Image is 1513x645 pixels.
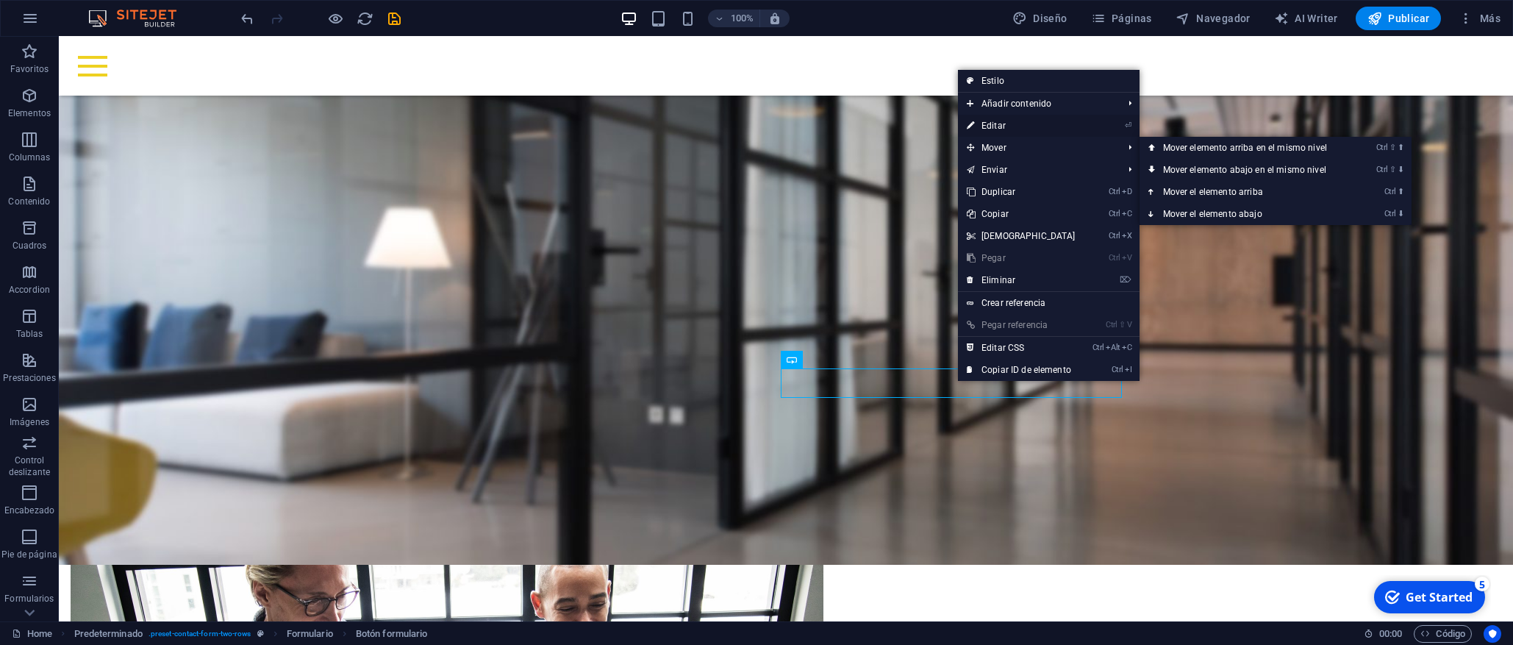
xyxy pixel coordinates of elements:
[1109,209,1120,218] i: Ctrl
[239,10,257,27] button: undo
[1379,625,1402,643] span: 00 00
[8,196,50,207] p: Contenido
[38,14,105,30] div: Get Started
[74,625,143,643] span: Haz clic para seleccionar y doble clic para editar
[1140,181,1356,203] a: Ctrl⬆Mover el elemento arriba
[958,70,1140,92] a: Estilo
[1170,7,1256,30] button: Navegador
[9,152,51,163] p: Columnas
[1376,143,1388,152] i: Ctrl
[1119,320,1126,329] i: ⇧
[10,63,49,75] p: Favoritos
[1127,320,1131,329] i: V
[3,372,55,384] p: Prestaciones
[1384,187,1396,196] i: Ctrl
[12,625,52,643] a: Haz clic para cancelar la selección y doble clic para abrir páginas
[107,1,122,16] div: 5
[10,416,49,428] p: Imágenes
[1106,343,1120,352] i: Alt
[1453,7,1506,30] button: Más
[1398,209,1404,218] i: ⬇
[1459,11,1501,26] span: Más
[958,137,1117,159] span: Mover
[356,625,428,643] span: Haz clic para seleccionar y doble clic para editar
[1091,11,1152,26] span: Páginas
[387,10,404,27] i: Guardar (Ctrl+S)
[357,10,374,27] i: Volver a cargar página
[1,549,57,560] p: Pie de página
[149,625,251,643] span: . preset-contact-form-two-rows
[958,115,1084,137] a: ⏎Editar
[357,10,374,27] button: reload
[1176,11,1251,26] span: Navegador
[4,593,54,605] p: Formularios
[958,292,1140,314] a: Crear referencia
[958,159,1117,181] a: Enviar
[958,314,1084,336] a: Ctrl⇧VPegar referencia
[1122,343,1132,352] i: C
[958,359,1084,381] a: CtrlICopiar ID de elemento
[1367,11,1430,26] span: Publicar
[1356,7,1442,30] button: Publicar
[1122,231,1132,240] i: X
[1398,187,1404,196] i: ⬆
[1006,7,1073,30] button: Diseño
[1125,121,1131,130] i: ⏎
[1420,625,1465,643] span: Código
[9,284,50,296] p: Accordion
[958,337,1084,359] a: CtrlAltCEditar CSS
[1376,165,1388,174] i: Ctrl
[1140,203,1356,225] a: Ctrl⬇Mover el elemento abajo
[1125,365,1132,374] i: I
[1122,187,1132,196] i: D
[1092,343,1104,352] i: Ctrl
[1484,625,1501,643] button: Usercentrics
[386,10,404,27] button: save
[4,505,54,516] p: Encabezado
[85,10,195,27] img: Editor Logo
[287,625,333,643] span: Haz clic para seleccionar y doble clic para editar
[1122,209,1132,218] i: C
[958,225,1084,247] a: CtrlX[DEMOGRAPHIC_DATA]
[958,247,1084,269] a: CtrlVPegar
[1122,253,1132,263] i: V
[730,10,754,27] h6: 100%
[958,269,1084,291] a: ⌦Eliminar
[1106,320,1117,329] i: Ctrl
[8,107,51,119] p: Elementos
[1384,209,1396,218] i: Ctrl
[1006,7,1073,30] div: Diseño (Ctrl+Alt+Y)
[1398,143,1404,152] i: ⬆
[1389,628,1392,639] span: :
[74,625,428,643] nav: breadcrumb
[768,12,781,25] i: Al redimensionar, ajustar el nivel de zoom automáticamente para ajustarse al dispositivo elegido.
[1268,7,1344,30] button: AI Writer
[1389,165,1396,174] i: ⇧
[1364,625,1403,643] h6: Tiempo de la sesión
[958,203,1084,225] a: CtrlCCopiar
[1109,253,1120,263] i: Ctrl
[1389,143,1396,152] i: ⇧
[1140,137,1356,159] a: Ctrl⇧⬆Mover elemento arriba en el mismo nivel
[1109,231,1120,240] i: Ctrl
[1120,275,1131,285] i: ⌦
[1140,159,1356,181] a: Ctrl⇧⬇Mover elemento abajo en el mismo nivel
[958,93,1117,115] span: Añadir contenido
[327,10,345,27] button: Haz clic para salir del modo de previsualización y seguir editando
[1414,625,1472,643] button: Código
[1109,187,1120,196] i: Ctrl
[7,6,118,38] div: Get Started 5 items remaining, 0% complete
[257,630,264,638] i: Este elemento es un preajuste personalizable
[240,10,257,27] i: Deshacer: Editar cabecera (Ctrl+Z)
[12,240,47,252] p: Cuadros
[958,181,1084,203] a: CtrlDDuplicar
[1398,165,1404,174] i: ⬇
[16,328,43,340] p: Tablas
[1012,11,1067,26] span: Diseño
[708,10,760,27] button: 100%
[1085,7,1158,30] button: Páginas
[1112,365,1123,374] i: Ctrl
[1274,11,1338,26] span: AI Writer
